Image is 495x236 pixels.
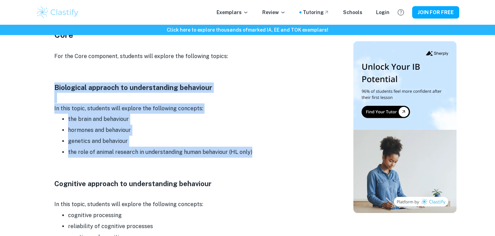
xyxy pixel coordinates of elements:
h4: Cognitive approach to understanding behaviour [54,179,329,189]
p: In this topic, students will explore the following concepts: [54,199,329,210]
a: Tutoring [303,9,329,16]
li: reliability of cognitive processes [68,221,329,232]
img: Thumbnail [353,41,456,213]
button: JOIN FOR FREE [412,6,459,19]
p: For the Core component, students will explore the following topics: [54,51,329,61]
p: In this topic, students will explore the following concepts: [54,103,329,114]
li: the brain and behaviour [68,114,329,125]
strong: Core [54,30,73,40]
button: Help and Feedback [395,7,407,18]
p: Exemplars [217,9,249,16]
li: genetics and behaviour [68,136,329,147]
p: Review [262,9,286,16]
img: Clastify logo [36,5,79,19]
a: Schools [343,9,362,16]
a: Login [376,9,389,16]
h6: Click here to explore thousands of marked IA, EE and TOK exemplars ! [1,26,494,34]
li: cognitive processing [68,210,329,221]
li: hormones and behaviour [68,125,329,136]
li: the role of animal research in understanding human behaviour (HL only) [68,147,329,158]
h4: Biological appraoch to understanding behaviour [54,82,329,93]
